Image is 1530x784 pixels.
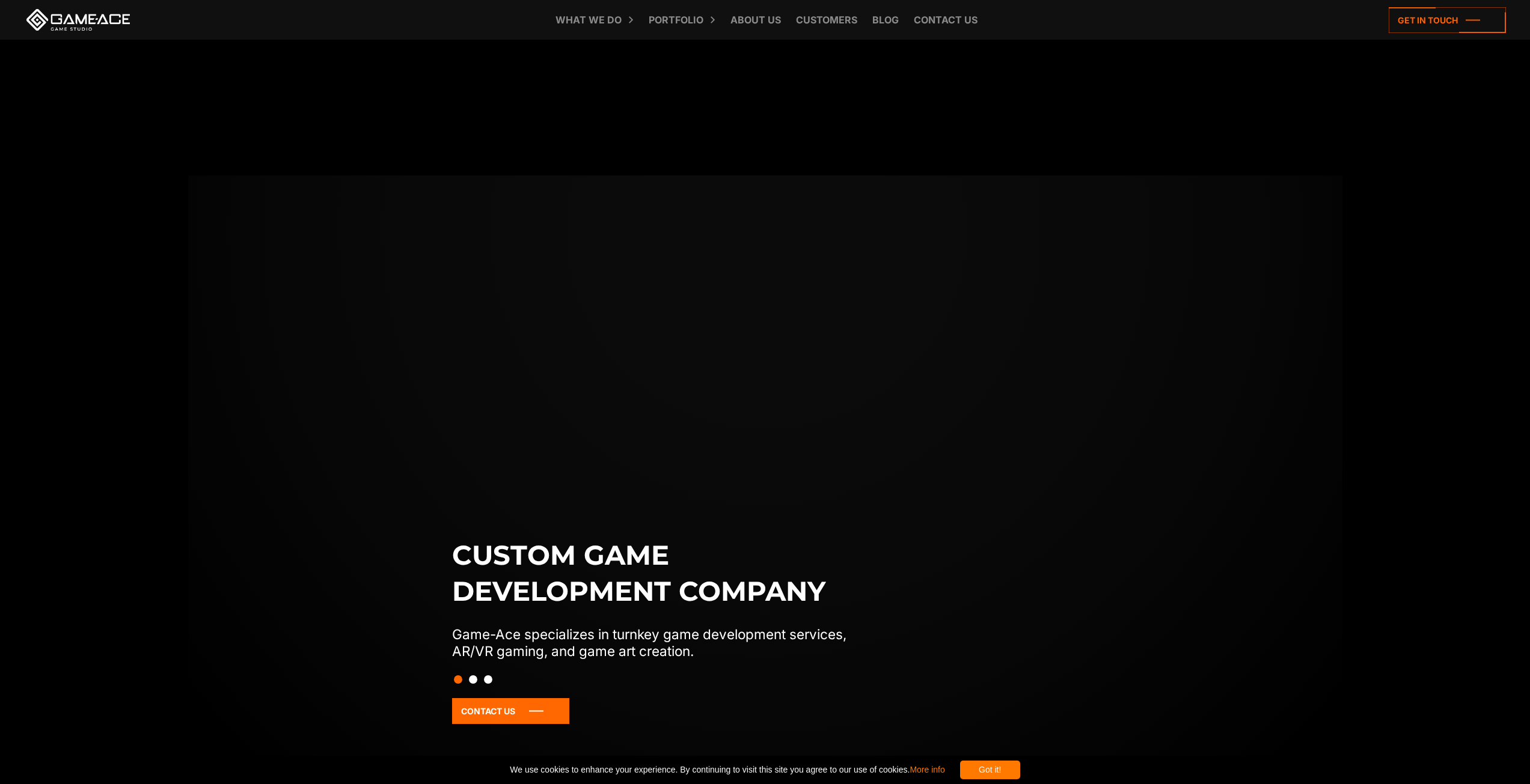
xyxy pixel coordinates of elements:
h1: Custom game development company [452,537,872,609]
span: We use cookies to enhance your experience. By continuing to visit this site you agree to our use ... [510,761,944,779]
a: Contact Us [452,698,569,724]
a: More info [910,765,944,774]
a: Get in touch [1389,7,1506,33]
div: Got it! [960,761,1020,779]
button: Slide 3 [484,669,492,690]
p: Game-Ace specializes in turnkey game development services, AR/VR gaming, and game art creation. [452,626,872,660]
button: Slide 1 [454,669,462,690]
button: Slide 2 [469,669,477,690]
